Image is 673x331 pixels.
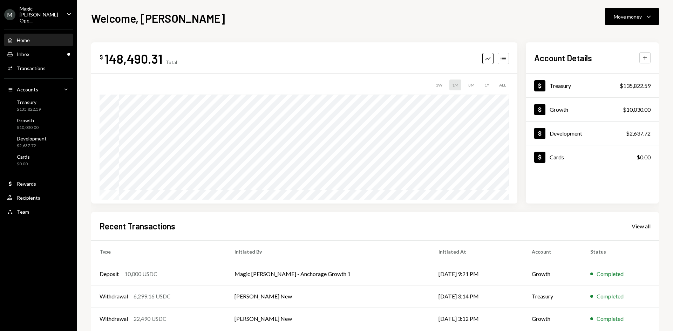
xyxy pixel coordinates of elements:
[4,191,73,204] a: Recipients
[226,285,430,308] td: [PERSON_NAME] New
[17,65,46,71] div: Transactions
[17,106,41,112] div: $135,822.59
[100,54,103,61] div: $
[482,80,492,90] div: 1Y
[4,48,73,60] a: Inbox
[4,62,73,74] a: Transactions
[17,51,29,57] div: Inbox
[430,263,523,285] td: [DATE] 9:21 PM
[582,240,659,263] th: Status
[526,145,659,169] a: Cards$0.00
[4,34,73,46] a: Home
[550,130,582,137] div: Development
[20,6,61,23] div: Magic [PERSON_NAME] Ope...
[100,292,128,301] div: Withdrawal
[449,80,461,90] div: 1M
[17,154,30,160] div: Cards
[550,154,564,160] div: Cards
[4,177,73,190] a: Rewards
[526,74,659,97] a: Treasury$135,822.59
[165,59,177,65] div: Total
[626,129,651,138] div: $2,637.72
[4,97,73,114] a: Treasury$135,822.59
[17,143,47,149] div: $2,637.72
[17,99,41,105] div: Treasury
[623,105,651,114] div: $10,030.00
[496,80,509,90] div: ALL
[104,51,163,67] div: 148,490.31
[597,315,624,323] div: Completed
[465,80,477,90] div: 3M
[124,270,157,278] div: 10,000 USDC
[534,52,592,64] h2: Account Details
[523,285,582,308] td: Treasury
[605,8,659,25] button: Move money
[17,195,40,201] div: Recipients
[134,292,171,301] div: 6,299.16 USDC
[597,292,624,301] div: Completed
[100,220,175,232] h2: Recent Transactions
[620,82,651,90] div: $135,822.59
[632,222,651,230] a: View all
[100,270,119,278] div: Deposit
[91,11,225,25] h1: Welcome, [PERSON_NAME]
[226,263,430,285] td: Magic [PERSON_NAME] - Anchorage Growth 1
[430,240,523,263] th: Initiated At
[4,152,73,168] a: Cards$0.00
[550,106,568,113] div: Growth
[526,122,659,145] a: Development$2,637.72
[550,82,571,89] div: Treasury
[17,209,29,215] div: Team
[17,117,39,123] div: Growth
[597,270,624,278] div: Completed
[523,263,582,285] td: Growth
[433,80,445,90] div: 1W
[17,136,47,142] div: Development
[4,115,73,132] a: Growth$10,030.00
[637,153,651,161] div: $0.00
[17,161,30,167] div: $0.00
[17,125,39,131] div: $10,030.00
[17,87,38,92] div: Accounts
[4,205,73,218] a: Team
[430,308,523,330] td: [DATE] 3:12 PM
[523,240,582,263] th: Account
[4,133,73,150] a: Development$2,637.72
[17,37,30,43] div: Home
[614,13,642,20] div: Move money
[17,181,36,187] div: Rewards
[91,240,226,263] th: Type
[100,315,128,323] div: Withdrawal
[4,9,15,20] div: M
[226,240,430,263] th: Initiated By
[4,83,73,96] a: Accounts
[526,98,659,121] a: Growth$10,030.00
[523,308,582,330] td: Growth
[430,285,523,308] td: [DATE] 3:14 PM
[632,223,651,230] div: View all
[134,315,166,323] div: 22,490 USDC
[226,308,430,330] td: [PERSON_NAME] New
